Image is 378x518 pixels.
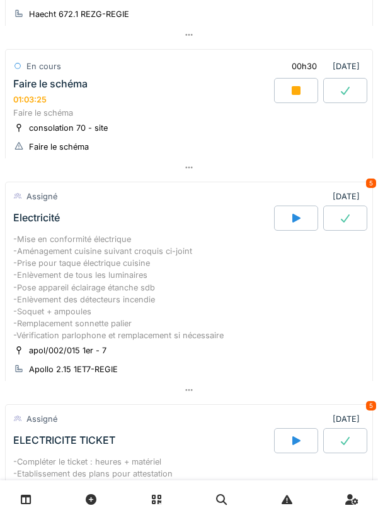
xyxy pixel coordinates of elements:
[13,456,365,492] div: -Compléter le ticket : heures + matériel -Etablissement des plans pour attestation -Confirmer ok ...
[292,60,317,72] div: 00h30
[29,141,89,153] div: Faire le schéma
[13,434,115,446] div: ELECTRICITE TICKET
[13,107,365,119] div: Faire le schéma
[333,190,365,202] div: [DATE]
[281,55,365,78] div: [DATE]
[333,413,365,425] div: [DATE]
[366,179,376,188] div: 5
[26,190,57,202] div: Assigné
[29,363,118,375] div: Apollo 2.15 1ET7-REGIE
[13,212,60,224] div: Electricité
[29,8,129,20] div: Haecht 672.1 REZG-REGIE
[366,401,376,411] div: 5
[29,122,108,134] div: consolation 70 - site
[13,95,47,104] div: 01:03:25
[13,233,365,342] div: -Mise en conformité électrique -Aménagement cuisine suivant croquis ci-joint -Prise pour taque él...
[26,413,57,425] div: Assigné
[13,78,88,90] div: Faire le schéma
[26,60,61,72] div: En cours
[29,344,106,356] div: apol/002/015 1er - 7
